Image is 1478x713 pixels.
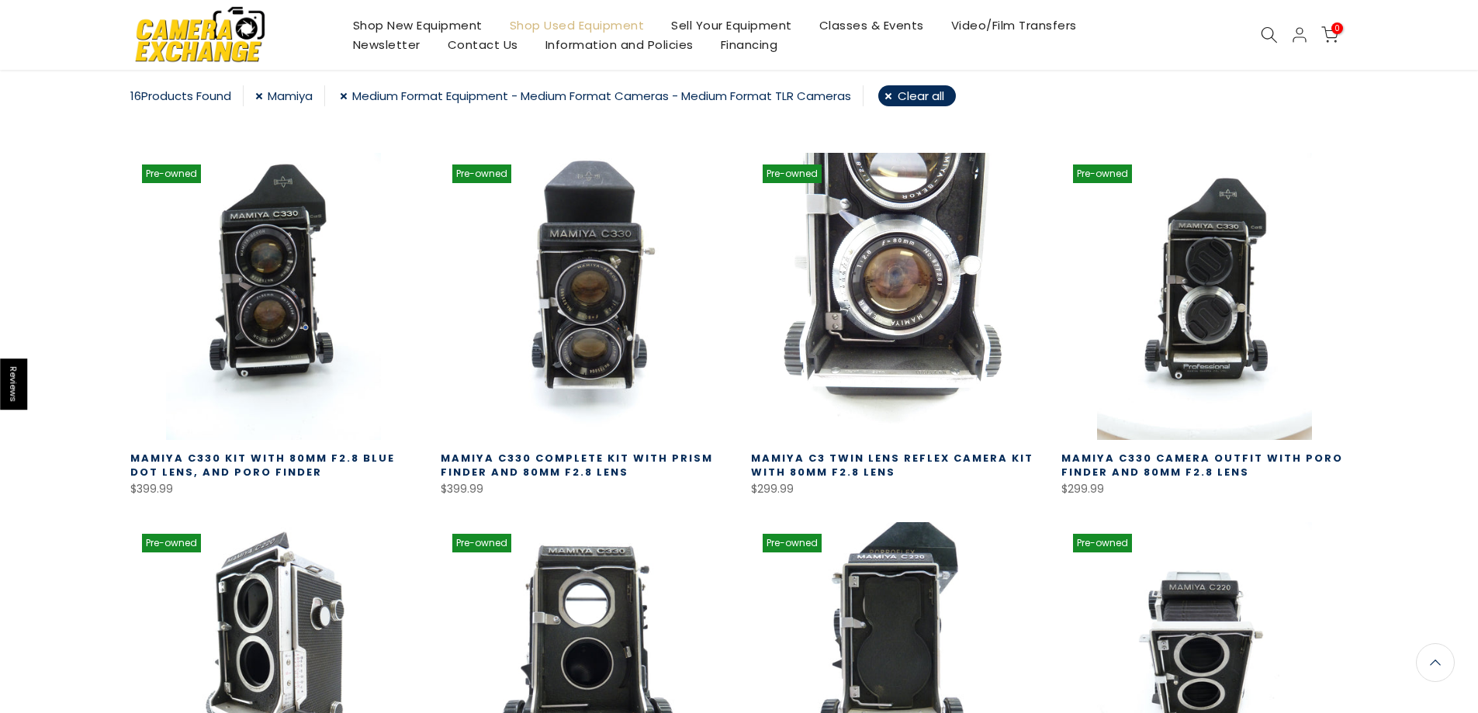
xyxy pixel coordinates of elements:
div: $299.99 [1061,479,1348,499]
a: Financing [707,35,791,54]
a: Medium Format Equipment - Medium Format Cameras - Medium Format TLR Cameras [340,85,864,106]
a: Shop Used Equipment [496,16,658,35]
span: 0 [1331,22,1343,34]
a: Clear all [878,85,956,106]
div: $299.99 [751,479,1038,499]
a: Mamiya C330 Camera Outfit with Poro Finder and 80MM f2.8 Lens [1061,451,1343,479]
a: Mamiya C330 Kit with 80MM F2.8 Blue Dot Lens, and Poro Finder [130,451,395,479]
a: Back to the top [1416,643,1455,682]
a: Classes & Events [805,16,937,35]
a: Sell Your Equipment [658,16,806,35]
a: Newsletter [339,35,434,54]
a: Shop New Equipment [339,16,496,35]
a: 0 [1321,26,1338,43]
a: Mamiya [255,85,325,106]
a: Mamiya C3 Twin Lens Reflex Camera Kit with 80MM F2.8 Lens [751,451,1033,479]
a: Information and Policies [531,35,707,54]
a: Video/Film Transfers [937,16,1090,35]
div: $399.99 [441,479,728,499]
a: Mamiya C330 Complete Kit with Prism Finder and 80MM F2.8 Lens [441,451,713,479]
a: Contact Us [434,35,531,54]
div: $399.99 [130,479,417,499]
span: 16 [130,88,141,104]
div: Products Found [130,85,244,106]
